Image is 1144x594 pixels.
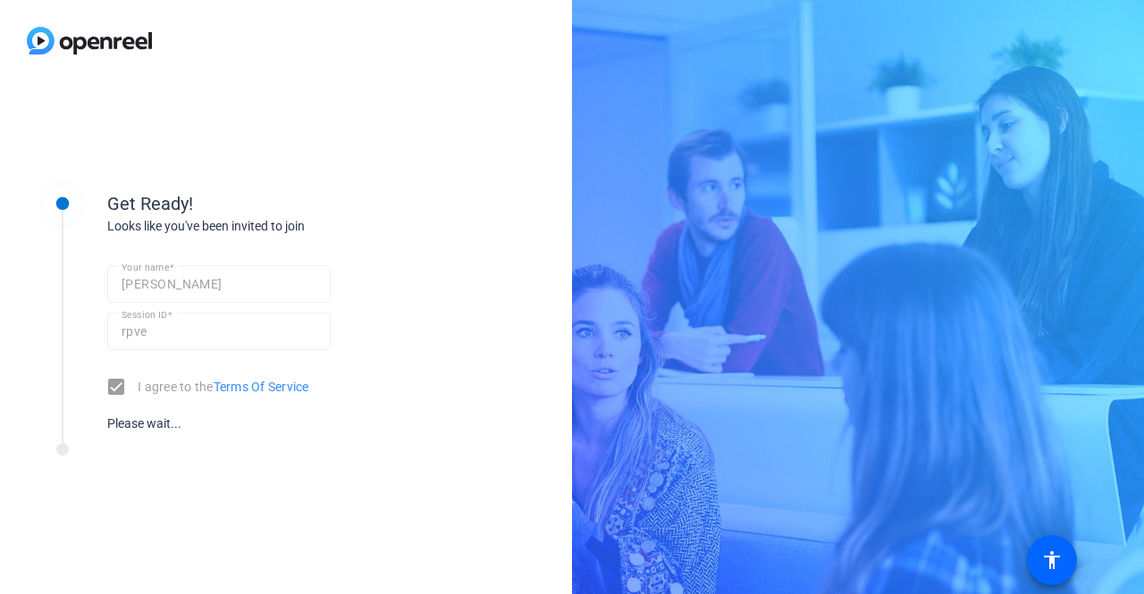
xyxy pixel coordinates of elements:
div: Please wait... [107,414,331,433]
div: Get Ready! [107,190,465,217]
div: Looks like you've been invited to join [107,217,465,236]
mat-icon: accessibility [1041,549,1063,571]
mat-label: Your name [122,262,169,272]
mat-label: Session ID [122,309,167,320]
